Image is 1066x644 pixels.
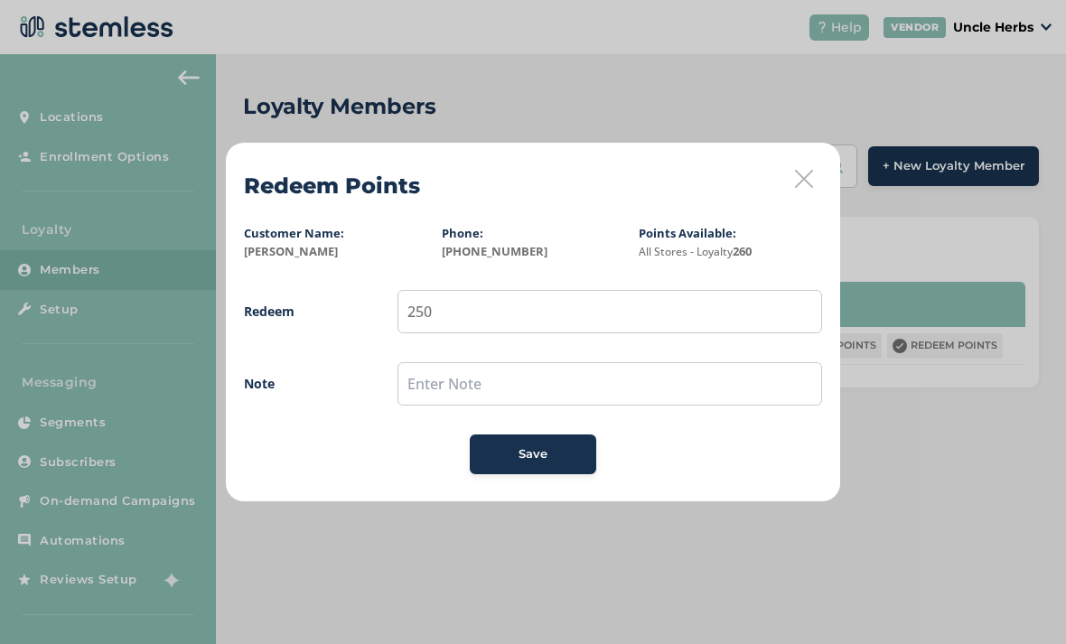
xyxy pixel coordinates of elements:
label: Customer Name: [244,225,344,241]
label: [PHONE_NUMBER] [442,243,625,261]
label: Note [244,374,361,393]
button: Save [470,434,596,474]
label: Points Available: [639,225,736,241]
label: Phone: [442,225,483,241]
iframe: Chat Widget [976,557,1066,644]
label: Redeem [244,302,361,321]
h2: Redeem Points [244,170,420,202]
label: 260 [639,243,822,261]
input: Enter Points to Redeem [397,290,822,333]
span: Save [519,445,547,463]
small: All Stores - Loyalty [639,244,733,259]
input: Enter Note [397,362,822,406]
label: [PERSON_NAME] [244,243,427,261]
